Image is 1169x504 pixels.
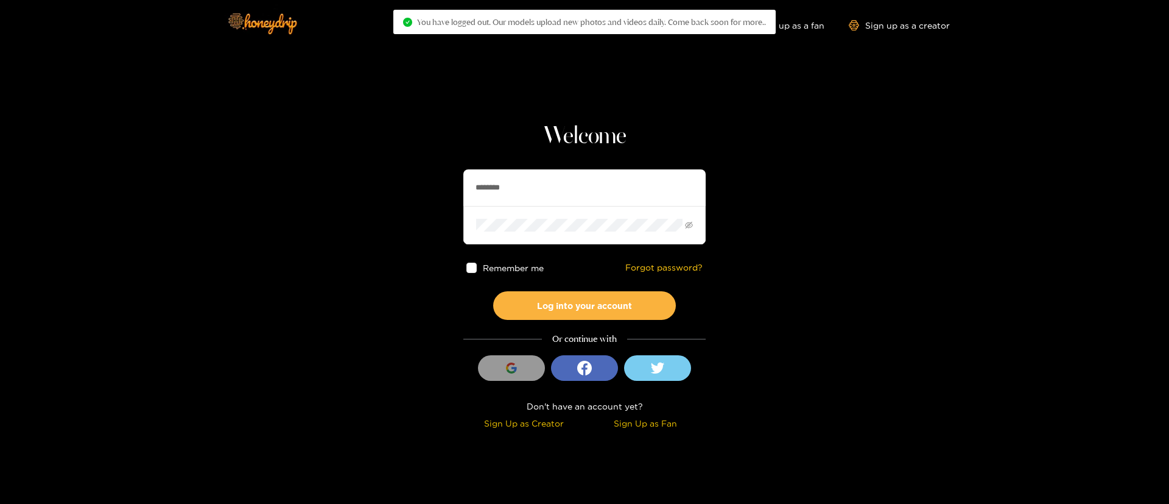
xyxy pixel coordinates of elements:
div: Sign Up as Fan [588,416,703,430]
div: Don't have an account yet? [463,399,706,413]
a: Sign up as a creator [849,20,950,30]
button: Log into your account [493,291,676,320]
div: Or continue with [463,332,706,346]
a: Sign up as a fan [741,20,824,30]
span: check-circle [403,18,412,27]
span: You have logged out. Our models upload new photos and videos daily. Come back soon for more.. [417,17,766,27]
span: eye-invisible [685,221,693,229]
h1: Welcome [463,122,706,151]
span: Remember me [483,263,544,272]
div: Sign Up as Creator [466,416,581,430]
a: Forgot password? [625,263,703,273]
